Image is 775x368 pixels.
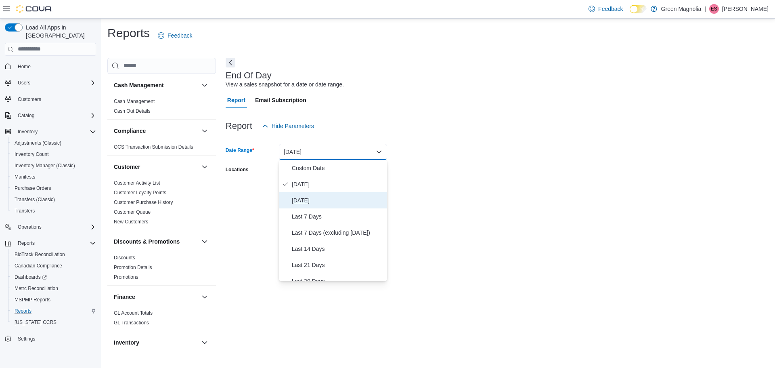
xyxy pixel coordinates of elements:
button: Reports [15,238,38,248]
a: New Customers [114,219,148,225]
span: Transfers (Classic) [15,196,55,203]
span: MSPMP Reports [15,297,50,303]
button: Inventory [114,339,198,347]
button: Catalog [2,110,99,121]
span: Reports [15,238,96,248]
a: MSPMP Reports [11,295,54,305]
a: Metrc Reconciliation [11,284,61,293]
span: Catalog [15,111,96,120]
button: Customer [114,163,198,171]
button: Adjustments (Classic) [8,137,99,149]
span: Settings [15,334,96,344]
p: Green Magnolia [661,4,702,14]
span: Settings [18,336,35,342]
button: Customers [2,93,99,105]
p: [PERSON_NAME] [722,4,769,14]
button: Customer [200,162,209,172]
input: Dark Mode [630,5,647,13]
button: Catalog [15,111,38,120]
button: [US_STATE] CCRS [8,317,99,328]
span: Customers [18,96,41,103]
span: New Customers [114,219,148,225]
a: Adjustments (Classic) [11,138,65,148]
span: Manifests [15,174,35,180]
span: Last 30 Days [292,276,384,286]
span: Catalog [18,112,34,119]
a: Home [15,62,34,71]
button: Cash Management [200,80,209,90]
span: Hide Parameters [272,122,314,130]
button: Discounts & Promotions [200,237,209,246]
h3: Discounts & Promotions [114,238,180,246]
button: Settings [2,333,99,345]
a: Feedback [155,27,195,44]
span: Email Subscription [255,92,306,108]
a: OCS Transaction Submission Details [114,144,193,150]
span: Metrc Reconciliation [11,284,96,293]
span: Report [227,92,245,108]
div: Finance [107,308,216,331]
span: Canadian Compliance [15,263,62,269]
button: Users [2,77,99,88]
span: Customers [15,94,96,104]
span: Home [18,63,31,70]
h3: Report [226,121,252,131]
label: Date Range [226,147,254,154]
label: Locations [226,166,249,173]
nav: Complex example [5,57,96,366]
div: Compliance [107,142,216,155]
button: Cash Management [114,81,198,89]
span: Adjustments (Classic) [11,138,96,148]
button: Finance [114,293,198,301]
h3: Compliance [114,127,146,135]
span: Washington CCRS [11,318,96,327]
span: Inventory Manager (Classic) [11,161,96,170]
span: Feedback [598,5,623,13]
button: Inventory [200,338,209,347]
span: Feedback [168,32,192,40]
span: Reports [11,306,96,316]
a: [US_STATE] CCRS [11,318,60,327]
div: Select listbox [279,160,387,281]
span: [DATE] [292,179,384,189]
button: Inventory [2,126,99,137]
button: Metrc Reconciliation [8,283,99,294]
button: Hide Parameters [259,118,317,134]
span: Home [15,61,96,71]
button: Operations [15,222,45,232]
span: ES [711,4,717,14]
span: Adjustments (Classic) [15,140,61,146]
span: Metrc Reconciliation [15,285,58,292]
span: Promotion Details [114,264,152,271]
button: Inventory [15,127,41,137]
a: Transfers [11,206,38,216]
span: Operations [18,224,42,230]
button: Users [15,78,34,88]
span: BioTrack Reconciliation [15,251,65,258]
button: Reports [8,305,99,317]
a: Cash Management [114,99,155,104]
button: Purchase Orders [8,183,99,194]
span: Manifests [11,172,96,182]
a: Customer Queue [114,209,151,215]
span: Customer Purchase History [114,199,173,206]
h3: Customer [114,163,140,171]
div: Emily Snapka [709,4,719,14]
span: Dashboards [15,274,47,280]
a: Feedback [585,1,626,17]
button: Reports [2,238,99,249]
span: Transfers (Classic) [11,195,96,204]
a: Transfers (Classic) [11,195,58,204]
a: Customer Purchase History [114,200,173,205]
span: Cash Out Details [114,108,151,114]
button: Compliance [114,127,198,135]
span: Dashboards [11,272,96,282]
span: Inventory Manager (Classic) [15,162,75,169]
h3: Cash Management [114,81,164,89]
button: Finance [200,292,209,302]
span: Purchase Orders [15,185,51,191]
h3: Inventory [114,339,139,347]
span: Custom Date [292,163,384,173]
